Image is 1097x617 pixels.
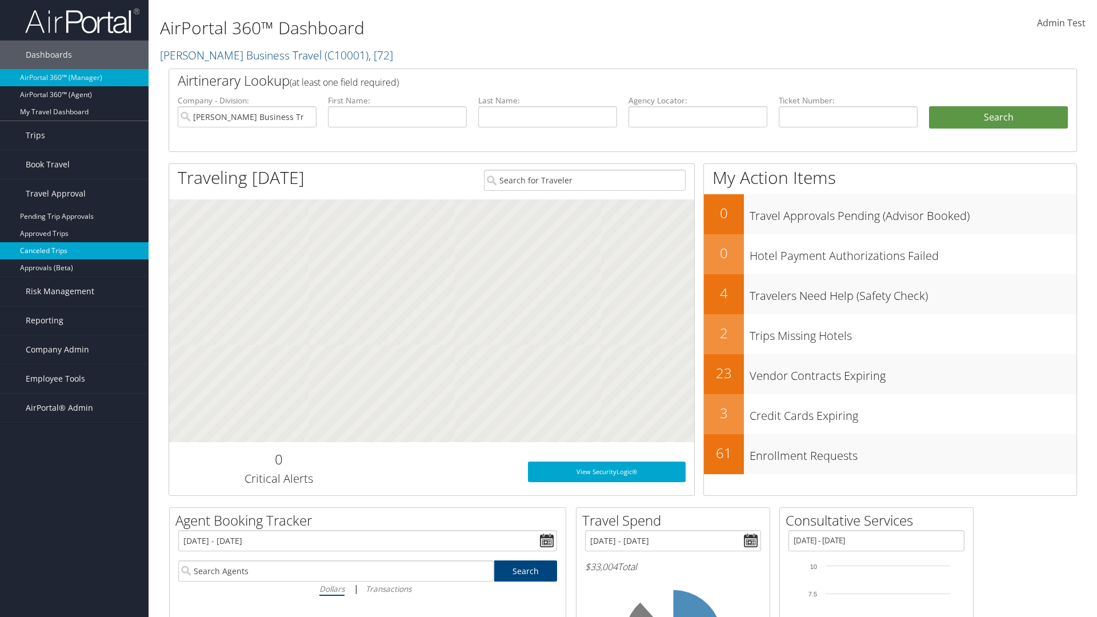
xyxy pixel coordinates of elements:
span: AirPortal® Admin [26,394,93,422]
h2: 23 [704,363,744,383]
span: ( C10001 ) [325,47,369,63]
a: 3Credit Cards Expiring [704,394,1076,434]
h2: 0 [178,450,379,469]
label: Agency Locator: [628,95,767,106]
i: Transactions [366,583,411,594]
a: [PERSON_NAME] Business Travel [160,47,393,63]
h1: Traveling [DATE] [178,166,305,190]
label: First Name: [328,95,467,106]
label: Ticket Number: [779,95,918,106]
h3: Trips Missing Hotels [750,322,1076,344]
h2: 0 [704,243,744,263]
h2: 0 [704,203,744,223]
span: Employee Tools [26,364,85,393]
span: (at least one field required) [290,76,399,89]
h3: Vendor Contracts Expiring [750,362,1076,384]
h2: 3 [704,403,744,423]
h2: Agent Booking Tracker [175,511,566,530]
a: Admin Test [1037,6,1086,41]
span: Book Travel [26,150,70,179]
a: View SecurityLogic® [528,462,686,482]
a: Search [494,560,558,582]
div: | [178,582,557,596]
input: Search Agents [178,560,494,582]
span: Risk Management [26,277,94,306]
img: airportal-logo.png [25,7,139,34]
a: 0Travel Approvals Pending (Advisor Booked) [704,194,1076,234]
h2: Consultative Services [786,511,973,530]
h2: Airtinerary Lookup [178,71,992,90]
a: 23Vendor Contracts Expiring [704,354,1076,394]
span: Reporting [26,306,63,335]
button: Search [929,106,1068,129]
h3: Credit Cards Expiring [750,402,1076,424]
h3: Travelers Need Help (Safety Check) [750,282,1076,304]
a: 61Enrollment Requests [704,434,1076,474]
a: 2Trips Missing Hotels [704,314,1076,354]
h2: Travel Spend [582,511,770,530]
a: 0Hotel Payment Authorizations Failed [704,234,1076,274]
span: Admin Test [1037,17,1086,29]
h2: 61 [704,443,744,463]
input: Search for Traveler [484,170,686,191]
a: 4Travelers Need Help (Safety Check) [704,274,1076,314]
h1: AirPortal 360™ Dashboard [160,16,777,40]
span: Travel Approval [26,179,86,208]
h3: Enrollment Requests [750,442,1076,464]
h2: 4 [704,283,744,303]
span: Company Admin [26,335,89,364]
tspan: 10 [810,563,817,570]
h1: My Action Items [704,166,1076,190]
span: , [ 72 ] [369,47,393,63]
tspan: 7.5 [808,591,817,598]
h2: 2 [704,323,744,343]
label: Company - Division: [178,95,317,106]
h6: Total [585,560,761,573]
i: Dollars [319,583,345,594]
h3: Hotel Payment Authorizations Failed [750,242,1076,264]
span: $33,004 [585,560,618,573]
span: Trips [26,121,45,150]
h3: Critical Alerts [178,471,379,487]
label: Last Name: [478,95,617,106]
h3: Travel Approvals Pending (Advisor Booked) [750,202,1076,224]
span: Dashboards [26,41,72,69]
